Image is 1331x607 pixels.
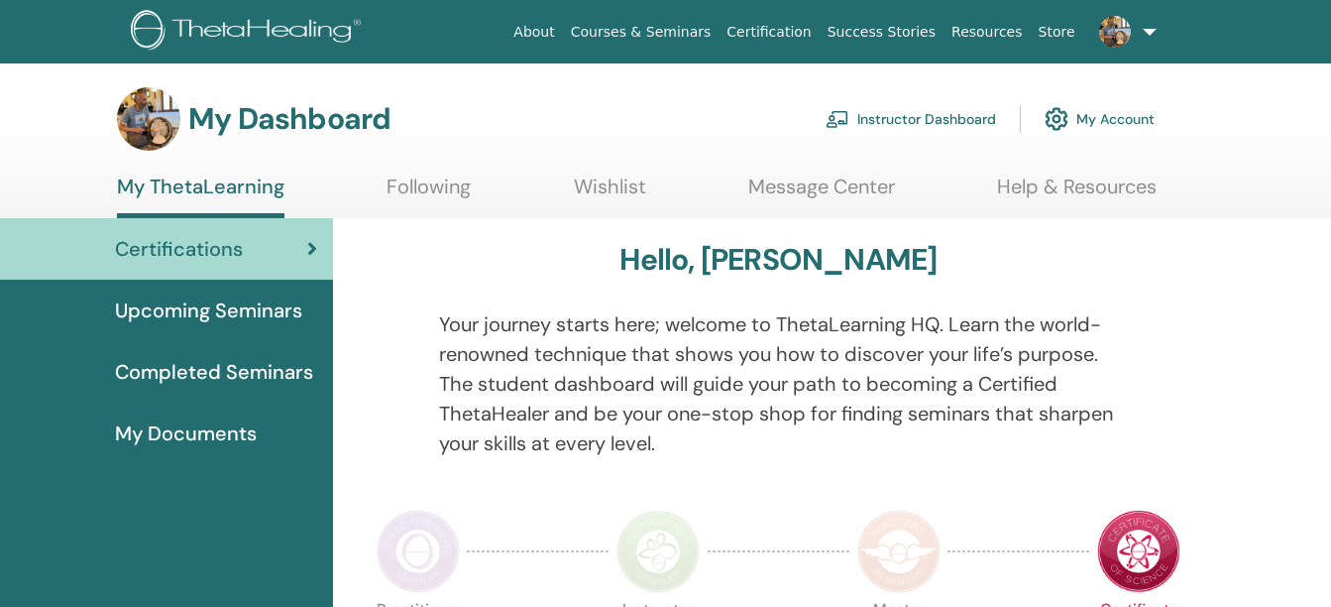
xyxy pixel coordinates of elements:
a: Certification [719,14,819,51]
a: About [505,14,562,51]
img: cog.svg [1045,102,1068,136]
img: chalkboard-teacher.svg [826,110,849,128]
a: Instructor Dashboard [826,97,996,141]
h3: Hello, [PERSON_NAME] [619,242,937,278]
a: My Account [1045,97,1155,141]
a: Success Stories [820,14,943,51]
span: Upcoming Seminars [115,296,302,325]
img: logo.png [131,10,368,55]
a: Help & Resources [997,175,1157,213]
a: Resources [943,14,1031,51]
a: My ThetaLearning [117,175,284,218]
img: Practitioner [377,510,460,593]
img: default.jpg [1099,16,1131,48]
img: default.jpg [117,87,180,151]
img: Certificate of Science [1097,510,1180,593]
a: Message Center [748,175,895,213]
h3: My Dashboard [188,101,390,137]
a: Courses & Seminars [563,14,720,51]
a: Store [1031,14,1083,51]
span: My Documents [115,419,257,448]
a: Following [387,175,471,213]
img: Instructor [616,510,700,593]
span: Certifications [115,234,243,264]
span: Completed Seminars [115,357,313,387]
a: Wishlist [574,175,646,213]
img: Master [857,510,941,593]
p: Your journey starts here; welcome to ThetaLearning HQ. Learn the world-renowned technique that sh... [439,309,1117,458]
